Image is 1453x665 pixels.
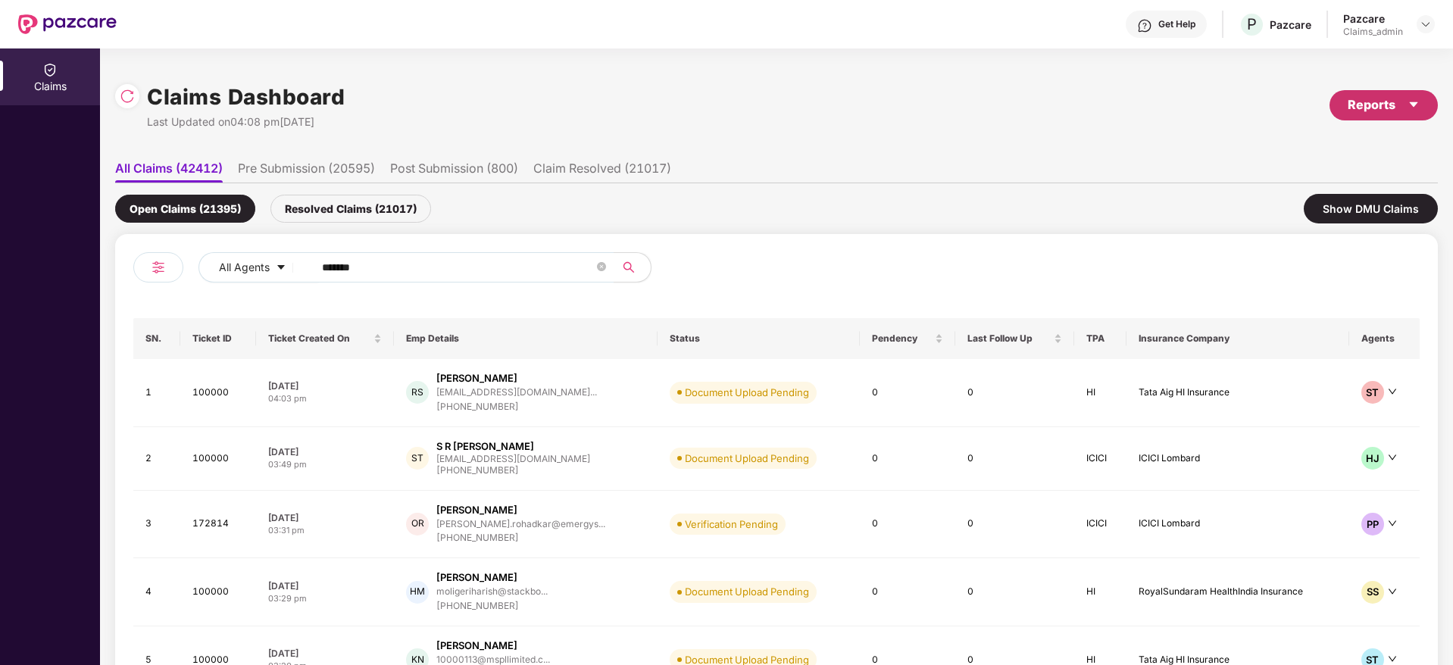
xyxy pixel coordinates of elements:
[394,318,658,359] th: Emp Details
[436,371,517,386] div: [PERSON_NAME]
[390,161,518,183] li: Post Submission (800)
[406,447,429,470] div: ST
[268,592,383,605] div: 03:29 pm
[1304,194,1438,223] div: Show DMU Claims
[967,332,1051,345] span: Last Follow Up
[1158,18,1195,30] div: Get Help
[436,638,517,653] div: [PERSON_NAME]
[685,517,778,532] div: Verification Pending
[198,252,319,283] button: All Agentscaret-down
[115,161,223,183] li: All Claims (42412)
[597,262,606,271] span: close-circle
[955,491,1074,559] td: 0
[955,558,1074,626] td: 0
[1343,26,1403,38] div: Claims_admin
[268,379,383,392] div: [DATE]
[436,439,534,454] div: S R [PERSON_NAME]
[436,454,590,464] div: [EMAIL_ADDRESS][DOMAIN_NAME]
[268,579,383,592] div: [DATE]
[436,654,550,664] div: 10000113@mspllimited.c...
[1074,359,1127,427] td: HI
[149,258,167,276] img: svg+xml;base64,PHN2ZyB4bWxucz0iaHR0cDovL3d3dy53My5vcmcvMjAwMC9zdmciIHdpZHRoPSIyNCIgaGVpZ2h0PSIyNC...
[268,511,383,524] div: [DATE]
[406,581,429,604] div: HM
[219,259,270,276] span: All Agents
[436,464,590,478] div: [PHONE_NUMBER]
[860,491,955,559] td: 0
[180,318,255,359] th: Ticket ID
[685,584,809,599] div: Document Upload Pending
[1348,95,1420,114] div: Reports
[436,599,548,613] div: [PHONE_NUMBER]
[1361,581,1384,604] div: SS
[268,647,383,660] div: [DATE]
[268,458,383,471] div: 03:49 pm
[1074,491,1127,559] td: ICICI
[872,332,932,345] span: Pendency
[1420,18,1432,30] img: svg+xml;base64,PHN2ZyBpZD0iRHJvcGRvd24tMzJ4MzIiIHhtbG5zPSJodHRwOi8vd3d3LnczLm9yZy8yMDAwL3N2ZyIgd2...
[436,400,597,414] div: [PHONE_NUMBER]
[133,318,180,359] th: SN.
[133,359,180,427] td: 1
[276,262,286,274] span: caret-down
[268,332,371,345] span: Ticket Created On
[955,318,1074,359] th: Last Follow Up
[436,519,605,529] div: [PERSON_NAME].rohadkar@emergys...
[180,359,255,427] td: 100000
[1126,491,1349,559] td: ICICI Lombard
[1361,381,1384,404] div: ST
[436,503,517,517] div: [PERSON_NAME]
[180,491,255,559] td: 172814
[42,62,58,77] img: svg+xml;base64,PHN2ZyBpZD0iQ2xhaW0iIHhtbG5zPSJodHRwOi8vd3d3LnczLm9yZy8yMDAwL3N2ZyIgd2lkdGg9IjIwIi...
[180,558,255,626] td: 100000
[180,427,255,491] td: 100000
[1074,318,1127,359] th: TPA
[658,318,859,359] th: Status
[1388,519,1397,528] span: down
[1137,18,1152,33] img: svg+xml;base64,PHN2ZyBpZD0iSGVscC0zMngzMiIgeG1sbnM9Imh0dHA6Ly93d3cudzMub3JnLzIwMDAvc3ZnIiB3aWR0aD...
[1074,427,1127,491] td: ICICI
[238,161,375,183] li: Pre Submission (20595)
[1388,387,1397,396] span: down
[268,445,383,458] div: [DATE]
[406,381,429,404] div: RS
[1126,359,1349,427] td: Tata Aig HI Insurance
[268,524,383,537] div: 03:31 pm
[597,261,606,275] span: close-circle
[1388,654,1397,663] span: down
[256,318,395,359] th: Ticket Created On
[147,80,345,114] h1: Claims Dashboard
[860,427,955,491] td: 0
[955,427,1074,491] td: 0
[1408,98,1420,111] span: caret-down
[133,491,180,559] td: 3
[436,531,605,545] div: [PHONE_NUMBER]
[1361,513,1384,535] div: PP
[1247,15,1257,33] span: P
[1126,318,1349,359] th: Insurance Company
[1126,427,1349,491] td: ICICI Lombard
[147,114,345,130] div: Last Updated on 04:08 pm[DATE]
[860,318,955,359] th: Pendency
[614,252,652,283] button: search
[120,89,135,104] img: svg+xml;base64,PHN2ZyBpZD0iUmVsb2FkLTMyeDMyIiB4bWxucz0iaHR0cDovL3d3dy53My5vcmcvMjAwMC9zdmciIHdpZH...
[860,558,955,626] td: 0
[436,586,548,596] div: moligeriharish@stackbo...
[436,570,517,585] div: [PERSON_NAME]
[1270,17,1311,32] div: Pazcare
[436,387,597,397] div: [EMAIL_ADDRESS][DOMAIN_NAME]...
[133,558,180,626] td: 4
[1126,558,1349,626] td: RoyalSundaram HealthIndia Insurance
[1074,558,1127,626] td: HI
[18,14,117,34] img: New Pazcare Logo
[614,261,643,273] span: search
[270,195,431,223] div: Resolved Claims (21017)
[115,195,255,223] div: Open Claims (21395)
[1343,11,1403,26] div: Pazcare
[1361,447,1384,470] div: HJ
[685,385,809,400] div: Document Upload Pending
[406,513,429,535] div: OR
[133,427,180,491] td: 2
[1388,587,1397,596] span: down
[955,359,1074,427] td: 0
